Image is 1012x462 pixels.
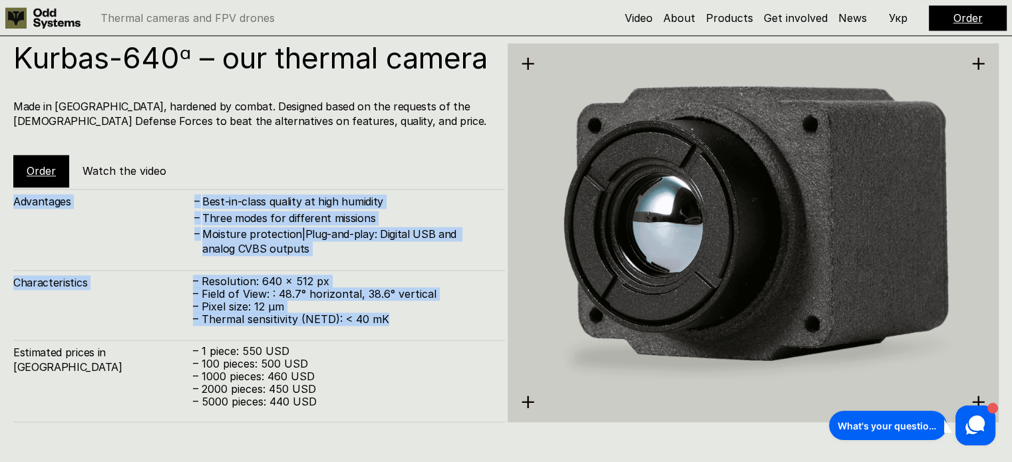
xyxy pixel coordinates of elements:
h4: Moisture protection|Plug-and-play: Digital USB and analog CVBS outputs [202,227,492,257]
p: – Thermal sensitivity (NETD): < 40 mK [193,313,492,326]
p: – 1000 pieces: 460 USD [193,370,492,383]
p: – Field of View: : 48.7° horizontal, 38.6° vertical [193,288,492,300]
p: – Resolution: 640 x 512 px [193,275,492,288]
h4: Advantages [13,194,193,209]
p: Укр [889,13,908,23]
a: Video [625,11,653,25]
h1: Kurbas-640ᵅ – our thermal camera [13,43,492,72]
h4: – [194,193,200,208]
a: About [663,11,695,25]
h4: – [194,226,200,241]
p: – 2000 pieces: 450 USD [193,383,492,396]
a: Products [706,11,753,25]
h4: Characteristics [13,275,193,290]
h4: Estimated prices in [GEOGRAPHIC_DATA] [13,345,193,375]
iframe: HelpCrunch [826,402,999,449]
p: – 1 piece: 550 USD [193,345,492,358]
p: – 5000 pieces: 440 USD [193,396,492,408]
h5: Watch the video [83,164,166,178]
a: Order [27,164,56,177]
h4: Three modes for different missions [202,211,492,225]
h4: – [194,209,200,224]
h4: Made in [GEOGRAPHIC_DATA], hardened by combat. Designed based on the requests of the [DEMOGRAPHIC... [13,99,492,129]
p: – 100 pieces: 500 USD [193,358,492,370]
p: – Pixel size: 12 µm [193,300,492,313]
p: Thermal cameras and FPV drones [100,13,275,23]
h4: Best-in-class quality at high humidity [202,194,492,209]
a: Get involved [764,11,828,25]
a: Order [953,11,983,25]
a: News [838,11,867,25]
